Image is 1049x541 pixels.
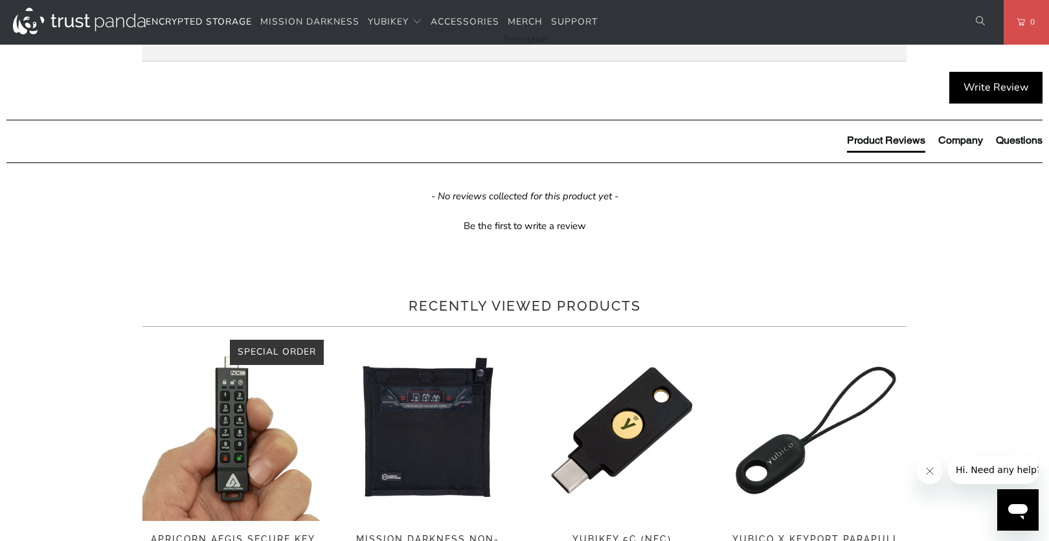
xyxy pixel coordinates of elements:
[260,16,359,28] span: Mission Darkness
[431,190,618,203] em: - No reviews collected for this product yet -
[847,133,925,148] div: Product Reviews
[551,7,598,38] a: Support
[431,16,499,28] span: Accessories
[847,133,1043,159] div: Reviews Tabs
[6,216,1043,233] div: Be the first to write a review
[948,456,1039,484] iframe: Message from company
[368,16,409,28] span: YubiKey
[464,219,586,233] div: Be the first to write a review
[938,133,983,148] div: Company
[146,16,252,28] span: Encrypted Storage
[1025,15,1035,29] span: 0
[146,7,598,38] nav: Translation missing: en.navigation.header.main_nav
[551,16,598,28] span: Support
[260,7,359,38] a: Mission Darkness
[13,8,146,34] img: Trust Panda Australia
[949,72,1043,104] div: Write Review
[508,7,543,38] a: Merch
[431,7,499,38] a: Accessories
[917,458,943,484] iframe: Close message
[997,489,1039,531] iframe: Button to launch messaging window
[142,296,907,316] h2: Recently viewed products
[996,133,1043,148] div: Questions
[238,346,316,358] span: Special Order
[368,7,422,38] summary: YubiKey
[8,9,93,19] span: Hi. Need any help?
[146,7,252,38] a: Encrypted Storage
[508,16,543,28] span: Merch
